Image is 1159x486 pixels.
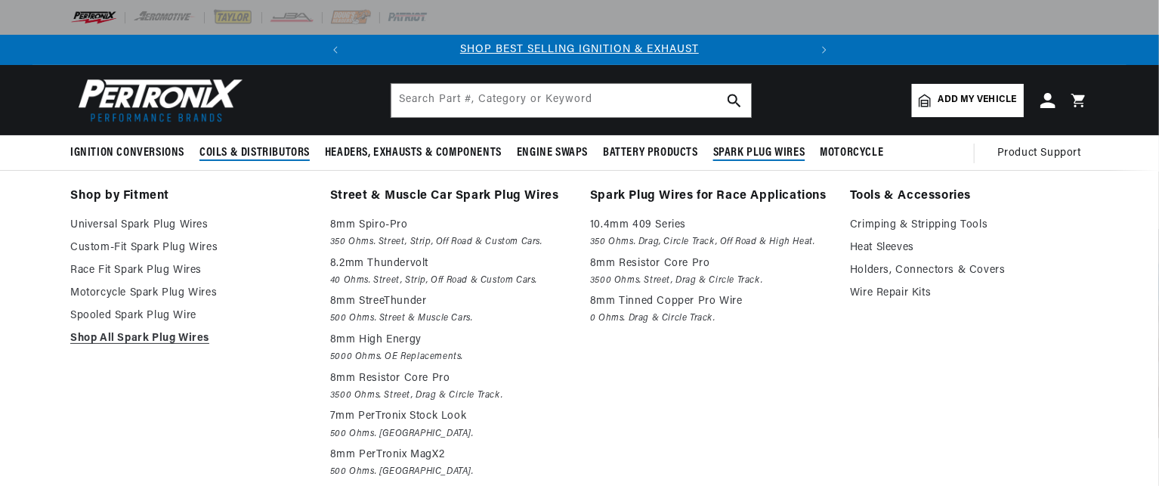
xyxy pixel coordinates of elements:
a: Shop All Spark Plug Wires [70,330,309,348]
a: Universal Spark Plug Wires [70,216,309,234]
em: 500 Ohms. [GEOGRAPHIC_DATA]. [330,464,569,480]
em: 3500 Ohms. Street, Drag & Circle Track. [590,273,829,289]
a: 8mm Resistor Core Pro 3500 Ohms. Street, Drag & Circle Track. [330,370,569,404]
p: 8mm Tinned Copper Pro Wire [590,293,829,311]
a: 8mm Resistor Core Pro 3500 Ohms. Street, Drag & Circle Track. [590,255,829,289]
summary: Headers, Exhausts & Components [317,135,509,171]
em: 40 Ohms. Street, Strip, Off Road & Custom Cars. [330,273,569,289]
a: Wire Repair Kits [850,284,1089,302]
a: Tools & Accessories [850,186,1089,207]
em: 500 Ohms. Street & Muscle Cars. [330,311,569,327]
input: Search Part #, Category or Keyword [391,84,751,117]
em: 350 Ohms. Drag, Circle Track, Off Road & High Heat. [590,234,829,250]
a: Heat Sleeves [850,239,1089,257]
p: 8mm StreeThunder [330,293,569,311]
p: 10.4mm 409 Series [590,216,829,234]
a: 8mm PerTronix MagX2 500 Ohms. [GEOGRAPHIC_DATA]. [330,446,569,480]
p: 8mm Resistor Core Pro [590,255,829,273]
summary: Engine Swaps [509,135,595,171]
em: 350 Ohms. Street, Strip, Off Road & Custom Cars. [330,234,569,250]
a: 10.4mm 409 Series 350 Ohms. Drag, Circle Track, Off Road & High Heat. [590,216,829,250]
summary: Ignition Conversions [70,135,192,171]
img: Pertronix [70,74,244,126]
a: 8mm High Energy 5000 Ohms. OE Replacements. [330,331,569,365]
span: Motorcycle [820,145,883,161]
span: Engine Swaps [517,145,588,161]
em: 500 Ohms. [GEOGRAPHIC_DATA]. [330,426,569,442]
a: Spooled Spark Plug Wire [70,307,309,325]
span: Spark Plug Wires [713,145,805,161]
a: Spark Plug Wires for Race Applications [590,186,829,207]
p: 7mm PerTronix Stock Look [330,407,569,426]
summary: Motorcycle [812,135,891,171]
a: SHOP BEST SELLING IGNITION & EXHAUST [460,44,699,55]
em: 5000 Ohms. OE Replacements. [330,349,569,365]
a: 8.2mm Thundervolt 40 Ohms. Street, Strip, Off Road & Custom Cars. [330,255,569,289]
em: 3500 Ohms. Street, Drag & Circle Track. [330,388,569,404]
a: Race Fit Spark Plug Wires [70,262,309,280]
em: 0 Ohms. Drag & Circle Track. [590,311,829,327]
a: Holders, Connectors & Covers [850,262,1089,280]
button: search button [718,84,751,117]
span: Ignition Conversions [70,145,184,161]
span: Add my vehicle [938,93,1017,107]
a: Shop by Fitment [70,186,309,207]
span: Product Support [997,145,1081,162]
p: 8mm High Energy [330,331,569,349]
summary: Battery Products [595,135,706,171]
p: 8.2mm Thundervolt [330,255,569,273]
slideshow-component: Translation missing: en.sections.announcements.announcement_bar [32,35,1127,65]
a: 8mm Tinned Copper Pro Wire 0 Ohms. Drag & Circle Track. [590,293,829,327]
span: Headers, Exhausts & Components [325,145,502,161]
a: Add my vehicle [912,84,1024,117]
a: Motorcycle Spark Plug Wires [70,284,309,302]
a: Street & Muscle Car Spark Plug Wires [330,186,569,207]
div: Announcement [351,42,809,58]
summary: Product Support [997,135,1089,172]
p: 8mm PerTronix MagX2 [330,446,569,464]
a: 7mm PerTronix Stock Look 500 Ohms. [GEOGRAPHIC_DATA]. [330,407,569,441]
span: Battery Products [603,145,698,161]
summary: Spark Plug Wires [706,135,813,171]
p: 8mm Resistor Core Pro [330,370,569,388]
button: Translation missing: en.sections.announcements.previous_announcement [320,35,351,65]
button: Translation missing: en.sections.announcements.next_announcement [809,35,839,65]
a: Crimping & Stripping Tools [850,216,1089,234]
a: Custom-Fit Spark Plug Wires [70,239,309,257]
div: 1 of 2 [351,42,809,58]
span: Coils & Distributors [199,145,310,161]
a: 8mm StreeThunder 500 Ohms. Street & Muscle Cars. [330,293,569,327]
p: 8mm Spiro-Pro [330,216,569,234]
a: 8mm Spiro-Pro 350 Ohms. Street, Strip, Off Road & Custom Cars. [330,216,569,250]
summary: Coils & Distributors [192,135,317,171]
